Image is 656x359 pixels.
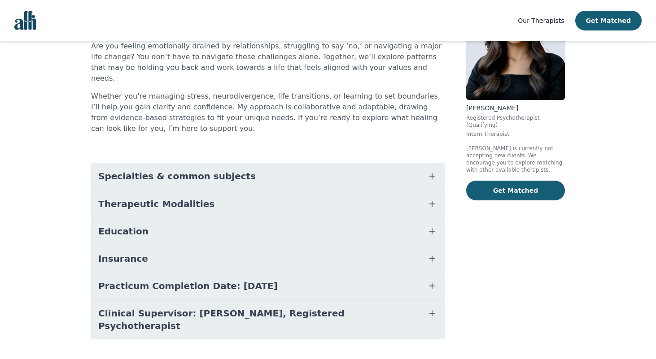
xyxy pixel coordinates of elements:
[98,225,149,238] span: Education
[91,300,445,339] button: Clinical Supervisor: [PERSON_NAME], Registered Psychotherapist
[91,41,445,84] p: Are you feeling emotionally drained by relationships, struggling to say ‘no,’ or navigating a maj...
[91,91,445,134] p: Whether you're managing stress, neurodivergence, life transitions, or learning to set boundaries,...
[98,170,256,182] span: Specialties & common subjects
[466,114,565,129] p: Registered Psychotherapist (Qualifying)
[14,11,36,30] img: alli logo
[466,181,565,200] button: Get Matched
[466,145,565,173] p: [PERSON_NAME] is currently not accepting new clients. We encourage you to explore matching with o...
[91,245,445,272] button: Insurance
[466,104,565,112] p: [PERSON_NAME]
[98,252,148,265] span: Insurance
[91,218,445,245] button: Education
[518,15,564,26] a: Our Therapists
[98,280,278,292] span: Practicum Completion Date: [DATE]
[98,307,416,332] span: Clinical Supervisor: [PERSON_NAME], Registered Psychotherapist
[91,163,445,190] button: Specialties & common subjects
[466,130,565,138] p: Intern Therapist
[91,272,445,299] button: Practicum Completion Date: [DATE]
[518,17,564,24] span: Our Therapists
[91,190,445,217] button: Therapeutic Modalities
[575,11,642,30] button: Get Matched
[98,198,214,210] span: Therapeutic Modalities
